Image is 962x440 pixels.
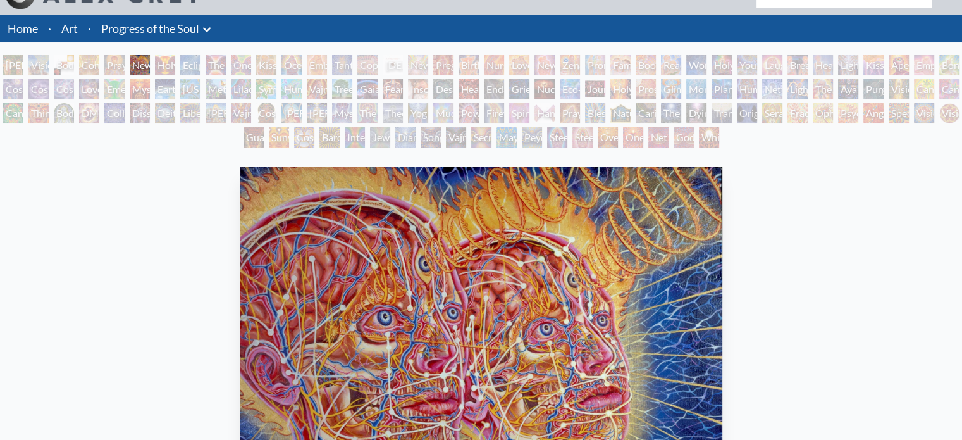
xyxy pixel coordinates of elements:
[79,55,99,75] div: Contemplation
[101,20,199,37] a: Progress of the Soul
[762,55,782,75] div: Laughing Man
[459,55,479,75] div: Birth
[547,127,567,148] div: Steeplehead 1
[206,103,226,123] div: [PERSON_NAME]
[914,79,934,99] div: Cannabis Mudra
[560,103,580,123] div: Praying Hands
[686,103,706,123] div: Dying
[206,79,226,99] div: Metamorphosis
[231,55,251,75] div: One Taste
[332,55,352,75] div: Tantra
[61,20,78,37] a: Art
[83,15,96,42] li: ·
[914,55,934,75] div: Empowerment
[509,79,529,99] div: Grieving
[863,79,884,99] div: Purging
[54,55,74,75] div: Body, Mind, Spirit
[661,79,681,99] div: Glimpsing the Empyrean
[180,55,200,75] div: Eclipse
[28,79,49,99] div: Cosmic Artist
[661,103,681,123] div: The Soul Finds It's Way
[623,127,643,148] div: One
[180,103,200,123] div: Liberation Through Seeing
[484,55,504,75] div: Nursing
[244,127,264,148] div: Guardian of Infinite Vision
[509,55,529,75] div: Love Circuit
[471,127,491,148] div: Secret Writing Being
[130,79,150,99] div: Mysteriosa 2
[686,55,706,75] div: Wonder
[319,127,340,148] div: Bardo Being
[421,127,441,148] div: Song of Vajra Being
[509,103,529,123] div: Spirit Animates the Flesh
[130,55,150,75] div: New Man New Woman
[762,79,782,99] div: Networks
[699,127,719,148] div: White Light
[813,103,833,123] div: Ophanic Eyelash
[104,55,125,75] div: Praying
[206,55,226,75] div: The Kiss
[281,55,302,75] div: Ocean of Love Bliss
[459,79,479,99] div: Headache
[712,55,732,75] div: Holy Family
[54,79,74,99] div: Cosmic Lovers
[307,79,327,99] div: Vajra Horse
[383,79,403,99] div: Fear
[636,55,656,75] div: Boo-boo
[408,55,428,75] div: Newborn
[610,55,631,75] div: Family
[104,103,125,123] div: Collective Vision
[712,79,732,99] div: Planetary Prayers
[79,103,99,123] div: DMT - The Spirit Molecule
[863,55,884,75] div: Kiss of the [MEDICAL_DATA]
[307,55,327,75] div: Embracing
[294,127,314,148] div: Cosmic Elf
[155,103,175,123] div: Deities & Demons Drinking from the Milky Pool
[522,127,542,148] div: Peyote Being
[484,103,504,123] div: Firewalking
[269,127,289,148] div: Sunyata
[433,55,453,75] div: Pregnancy
[383,55,403,75] div: [DEMOGRAPHIC_DATA] Embryo
[737,103,757,123] div: Original Face
[636,79,656,99] div: Prostration
[598,127,618,148] div: Oversoul
[496,127,517,148] div: Mayan Being
[256,55,276,75] div: Kissing
[28,103,49,123] div: Third Eye Tears of Joy
[560,55,580,75] div: Zena Lotus
[889,103,909,123] div: Spectral Lotus
[433,79,453,99] div: Despair
[939,103,959,123] div: Vision [PERSON_NAME]
[459,103,479,123] div: Power to the Peaceful
[813,79,833,99] div: The Shulgins and their Alchemical Angels
[130,103,150,123] div: Dissectional Art for Tool's Lateralus CD
[534,55,555,75] div: New Family
[686,79,706,99] div: Monochord
[54,103,74,123] div: Body/Mind as a Vibratory Field of Energy
[585,103,605,123] div: Blessing Hand
[180,79,200,99] div: [US_STATE] Song
[3,103,23,123] div: Cannabacchus
[395,127,416,148] div: Diamond Being
[357,103,378,123] div: The Seer
[610,103,631,123] div: Nature of Mind
[610,79,631,99] div: Holy Fire
[43,15,56,42] li: ·
[231,79,251,99] div: Lilacs
[534,103,555,123] div: Hands that See
[863,103,884,123] div: Angel Skin
[787,55,808,75] div: Breathing
[408,79,428,99] div: Insomnia
[787,103,808,123] div: Fractal Eyes
[889,79,909,99] div: Vision Tree
[256,103,276,123] div: Cosmic [DEMOGRAPHIC_DATA]
[433,103,453,123] div: Mudra
[104,79,125,99] div: Emerald Grail
[636,103,656,123] div: Caring
[737,79,757,99] div: Human Geometry
[712,103,732,123] div: Transfiguration
[79,79,99,99] div: Love is a Cosmic Force
[585,79,605,99] div: Journey of the Wounded Healer
[370,127,390,148] div: Jewel Being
